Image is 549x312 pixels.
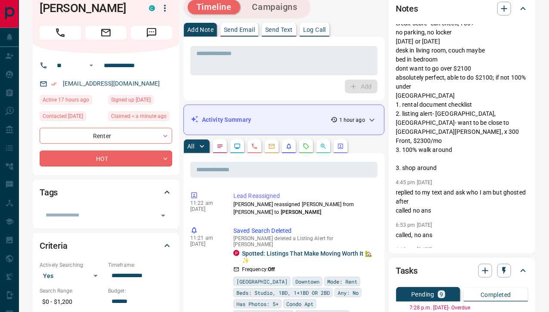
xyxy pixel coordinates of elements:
[242,250,374,264] a: Spotted: Listings That Make Moving Worth It 🏡✨
[396,222,432,228] p: 6:53 pm [DATE]
[396,188,528,215] p: replied to my text and ask who I am but ghosted after called no ans
[40,182,172,203] div: Tags
[409,304,528,312] p: 7:28 p.m. [DATE] - Overdue
[40,26,81,40] span: Call
[295,277,319,286] span: Downtown
[411,291,434,297] p: Pending
[285,143,292,150] svg: Listing Alerts
[224,27,255,33] p: Send Email
[303,27,326,33] p: Log Call
[396,260,528,281] div: Tasks
[190,235,220,241] p: 11:21 am
[233,235,374,247] p: [PERSON_NAME] deleted a Listing Alert for [PERSON_NAME]
[303,143,310,150] svg: Requests
[108,261,172,269] p: Timeframe:
[108,95,172,107] div: Thu Jan 02 2025
[40,128,172,144] div: Renter
[40,235,172,256] div: Criteria
[265,27,293,33] p: Send Text
[108,111,172,124] div: Tue Sep 16 2025
[191,112,377,128] div: Activity Summary1 hour ago
[338,288,359,297] span: Any: No
[40,287,104,295] p: Search Range:
[236,288,330,297] span: Beds: Studio, 1BD, 1+1BD OR 2BD
[440,291,443,297] p: 9
[396,231,528,240] p: called, no ans
[242,266,275,273] p: Frequency:
[187,27,214,33] p: Add Note
[234,143,241,150] svg: Lead Browsing Activity
[131,26,172,40] span: Message
[40,239,68,253] h2: Criteria
[51,81,57,87] svg: Email Verified
[190,241,220,247] p: [DATE]
[149,5,155,11] div: condos.ca
[281,209,321,215] span: [PERSON_NAME]
[233,226,374,235] p: Saved Search Deleted
[111,112,167,120] span: Claimed < a minute ago
[236,300,279,308] span: Has Photos: 5+
[40,185,58,199] h2: Tags
[481,292,511,298] p: Completed
[396,179,432,185] p: 4:45 pm [DATE]
[43,112,83,120] span: Contacted [DATE]
[111,96,151,104] span: Signed up [DATE]
[268,266,275,272] strong: Off
[233,250,239,256] div: property.ca
[251,143,258,150] svg: Calls
[236,277,288,286] span: [GEOGRAPHIC_DATA]
[396,2,418,15] h2: Notes
[190,206,220,212] p: [DATE]
[40,95,104,107] div: Mon Sep 15 2025
[43,96,89,104] span: Active 17 hours ago
[86,60,96,71] button: Open
[286,300,313,308] span: Condo Apt
[40,295,104,309] p: $0 - $1,200
[396,264,418,278] h2: Tasks
[337,143,344,150] svg: Agent Actions
[40,261,104,269] p: Actively Searching:
[233,201,374,216] p: [PERSON_NAME] reassigned [PERSON_NAME] from [PERSON_NAME] to
[108,287,172,295] p: Budget:
[85,26,127,40] span: Email
[268,143,275,150] svg: Emails
[40,111,104,124] div: Sun Sep 14 2025
[202,115,251,124] p: Activity Summary
[339,116,365,124] p: 1 hour ago
[157,210,169,222] button: Open
[233,192,374,201] p: Lead Reassigned
[217,143,223,150] svg: Notes
[187,143,194,149] p: All
[63,80,160,87] a: [EMAIL_ADDRESS][DOMAIN_NAME]
[40,151,172,167] div: HOT
[40,269,104,283] div: Yes
[320,143,327,150] svg: Opportunities
[190,200,220,206] p: 11:22 am
[327,277,357,286] span: Mode: Rent
[40,1,136,15] h1: [PERSON_NAME]
[396,247,432,253] p: 6:18 pm [DATE]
